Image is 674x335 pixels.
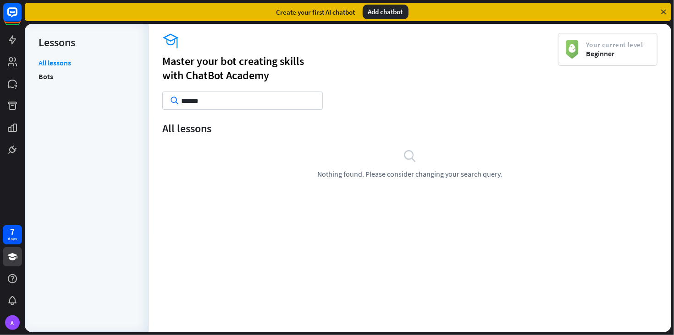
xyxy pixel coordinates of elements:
[10,227,15,236] div: 7
[39,70,53,83] a: Bots
[39,35,135,49] div: Lessons
[8,236,17,242] div: days
[162,121,657,135] div: All lessons
[3,225,22,244] a: 7 days
[403,149,417,162] i: search
[39,58,71,70] a: All lessons
[7,4,35,31] button: Open LiveChat chat widget
[162,33,558,49] i: academy
[5,315,20,330] div: A
[363,5,409,19] div: Add chatbot
[586,40,643,49] span: Your current level
[318,169,503,178] span: Nothing found. Please consider changing your search query.
[276,8,355,16] div: Create your first AI chatbot
[586,49,643,58] span: Beginner
[162,54,558,82] div: Master your bot creating skills with ChatBot Academy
